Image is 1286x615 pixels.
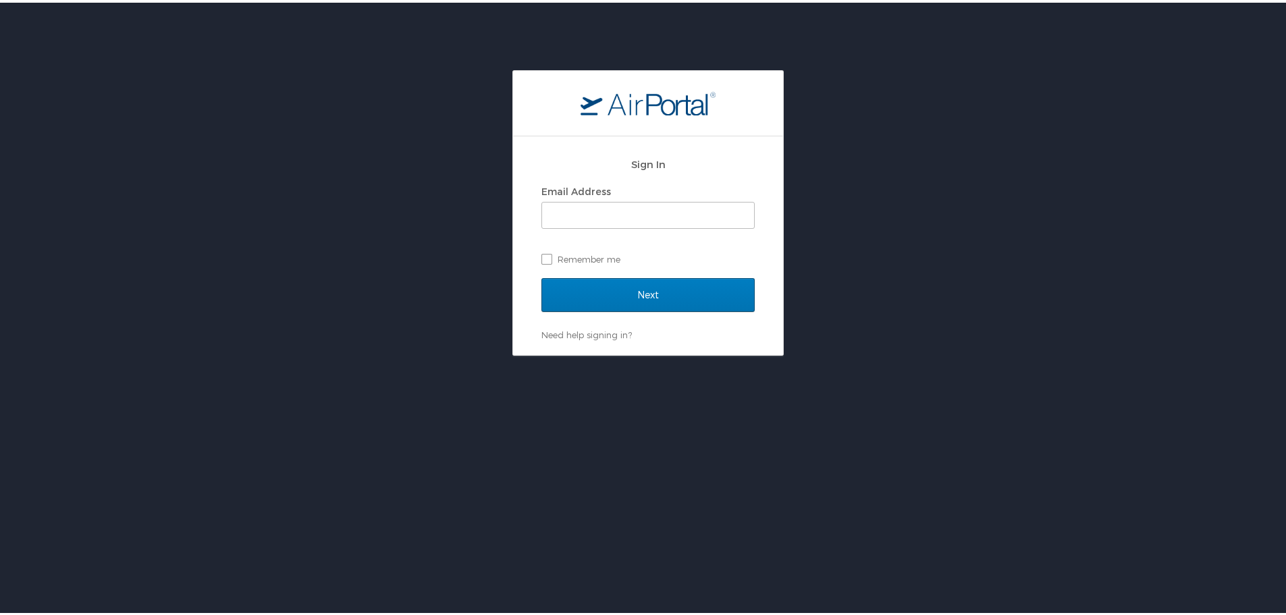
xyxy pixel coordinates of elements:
h2: Sign In [541,154,755,169]
label: Email Address [541,183,611,194]
img: logo [581,88,716,113]
input: Next [541,275,755,309]
a: Need help signing in? [541,327,632,338]
label: Remember me [541,246,755,267]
